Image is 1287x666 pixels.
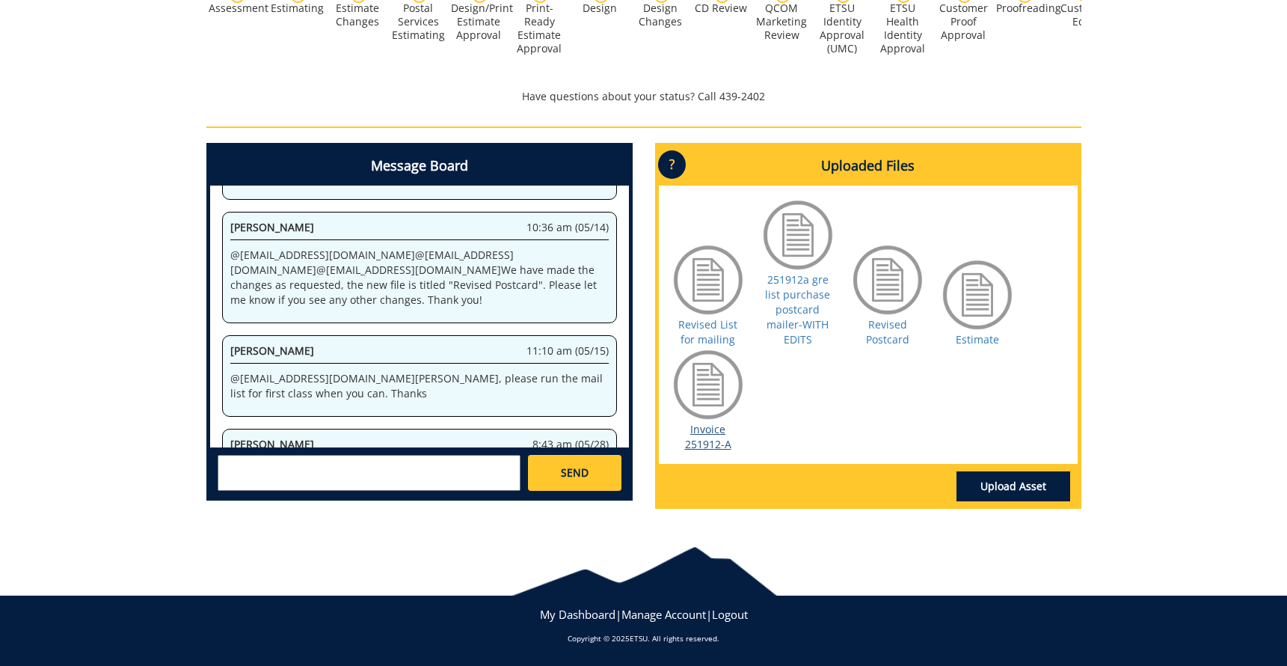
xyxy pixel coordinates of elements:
[532,437,609,452] span: 8:43 am (05/28)
[875,1,931,55] div: ETSU Health Identity Approval
[330,1,386,28] div: Estimate Changes
[561,465,589,480] span: SEND
[659,147,1078,186] h4: Uploaded Files
[526,220,609,235] span: 10:36 am (05/14)
[814,1,870,55] div: ETSU Identity Approval (UMC)
[685,422,731,451] a: Invoice 251912-A
[658,150,686,179] p: ?
[210,147,629,186] h4: Message Board
[936,1,992,42] div: Customer Proof Approval
[512,1,568,55] div: Print-Ready Estimate Approval
[996,1,1052,15] div: Proofreading
[230,220,314,234] span: [PERSON_NAME]
[866,317,909,346] a: Revised Postcard
[206,89,1081,104] p: Have questions about your status? Call 439-2402
[572,1,628,15] div: Design
[621,607,706,622] a: Manage Account
[230,371,609,401] p: @ [EMAIL_ADDRESS][DOMAIN_NAME] [PERSON_NAME], please run the mail list for first class when you c...
[528,455,621,491] a: SEND
[230,248,609,308] p: @ [EMAIL_ADDRESS][DOMAIN_NAME] @ [EMAIL_ADDRESS][DOMAIN_NAME] @ [EMAIL_ADDRESS][DOMAIN_NAME] We h...
[1057,1,1113,28] div: Customer Edits
[230,343,314,358] span: [PERSON_NAME]
[540,607,615,622] a: My Dashboard
[209,1,265,15] div: Assessment
[269,1,325,15] div: Estimating
[218,455,520,491] textarea: messageToSend
[390,1,446,42] div: Postal Services Estimating
[765,272,830,346] a: 251912a gre list purchase postcard mailer-WITH EDITS
[693,1,749,15] div: CD Review
[712,607,748,622] a: Logout
[526,343,609,358] span: 11:10 am (05/15)
[451,1,507,42] div: Design/Print Estimate Approval
[630,633,648,644] a: ETSU
[956,332,999,346] a: Estimate
[633,1,689,28] div: Design Changes
[956,471,1070,501] a: Upload Asset
[754,1,810,42] div: QCOM Marketing Review
[230,437,314,451] span: [PERSON_NAME]
[678,317,737,346] a: Revised List for mailing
